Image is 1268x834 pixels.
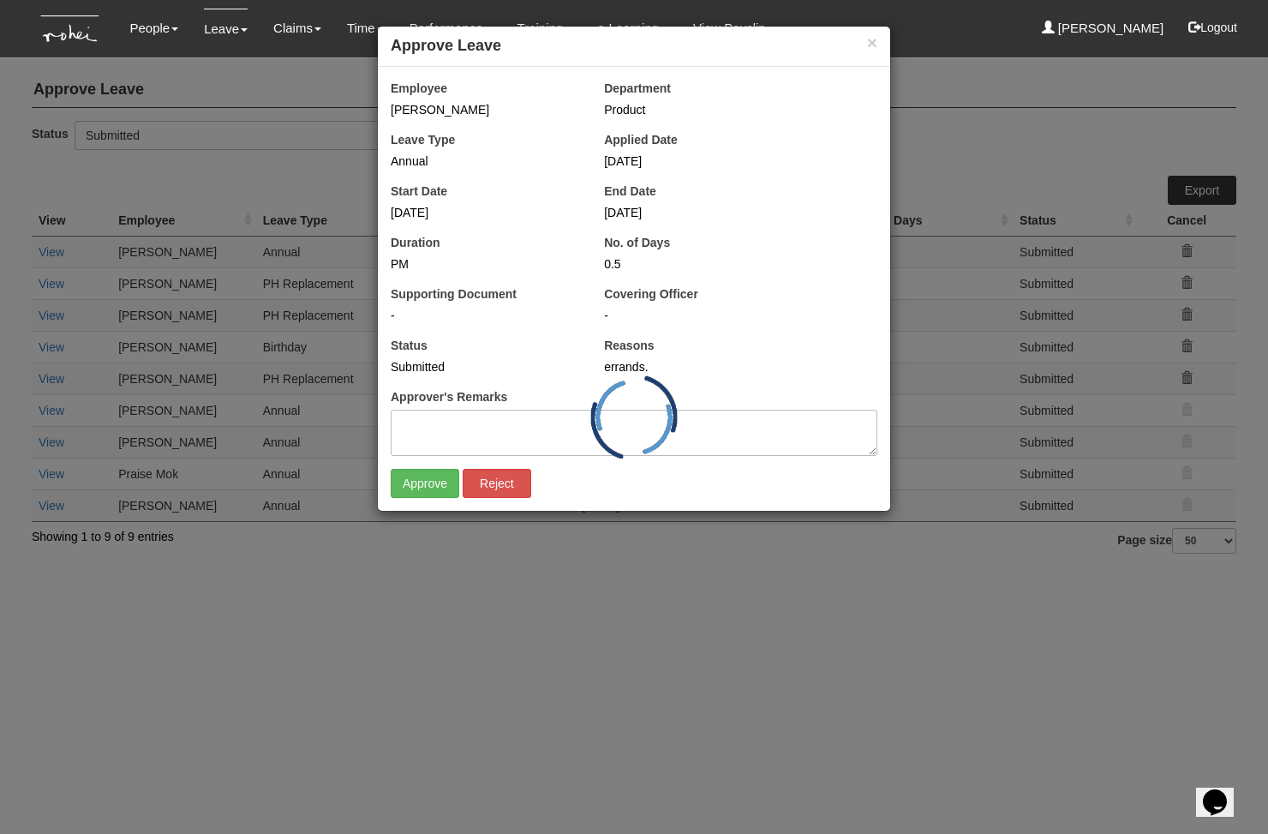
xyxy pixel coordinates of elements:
div: - [391,307,578,324]
label: Supporting Document [391,285,517,303]
label: Reasons [604,337,654,354]
label: Approver's Remarks [391,388,507,405]
label: Covering Officer [604,285,698,303]
div: Product [604,101,877,118]
div: 0.5 [604,255,792,273]
div: Submitted [391,358,578,375]
div: [DATE] [604,153,792,170]
button: × [867,33,877,51]
div: - [604,307,877,324]
label: End Date [604,183,656,200]
div: [PERSON_NAME] [391,101,578,118]
div: [DATE] [604,204,792,221]
div: [DATE] [391,204,578,221]
label: No. of Days [604,234,670,251]
label: Leave Type [391,131,455,148]
b: Approve Leave [391,37,501,54]
label: Employee [391,80,447,97]
iframe: chat widget [1196,765,1251,817]
label: Status [391,337,428,354]
label: Department [604,80,671,97]
label: Applied Date [604,131,678,148]
label: Duration [391,234,440,251]
input: Reject [463,469,531,498]
div: PM [391,255,578,273]
input: Approve [391,469,459,498]
div: Annual [391,153,578,170]
label: Start Date [391,183,447,200]
div: errands. [604,358,877,375]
